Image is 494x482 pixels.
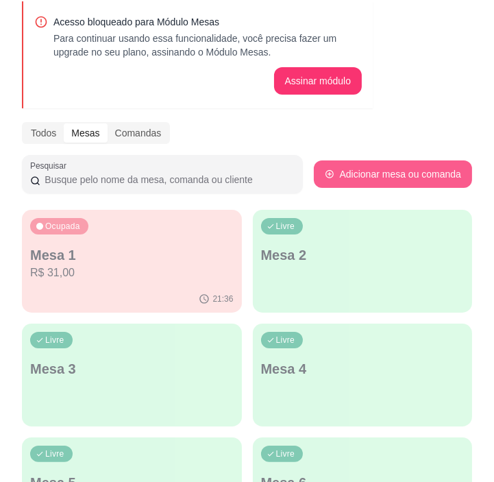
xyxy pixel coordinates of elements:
button: Adicionar mesa ou comanda [314,160,472,188]
p: Livre [45,335,64,346]
p: Mesa 2 [261,245,465,265]
p: Livre [276,221,295,232]
p: Mesa 4 [261,359,465,378]
p: Livre [276,335,295,346]
p: Acesso bloqueado para Módulo Mesas [53,15,362,29]
button: LivreMesa 2 [253,210,473,313]
p: R$ 31,00 [30,265,234,281]
input: Pesquisar [40,173,294,186]
button: LivreMesa 3 [22,324,242,426]
p: Mesa 3 [30,359,234,378]
button: LivreMesa 4 [253,324,473,426]
div: Mesas [64,123,107,143]
div: Todos [23,123,64,143]
button: Assinar módulo [274,67,362,95]
p: 21:36 [212,293,233,304]
label: Pesquisar [30,160,71,171]
p: Livre [276,448,295,459]
p: Ocupada [45,221,80,232]
p: Para continuar usando essa funcionalidade, você precisa fazer um upgrade no seu plano, assinando ... [53,32,362,59]
button: OcupadaMesa 1R$ 31,0021:36 [22,210,242,313]
p: Mesa 1 [30,245,234,265]
div: Comandas [108,123,169,143]
p: Livre [45,448,64,459]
